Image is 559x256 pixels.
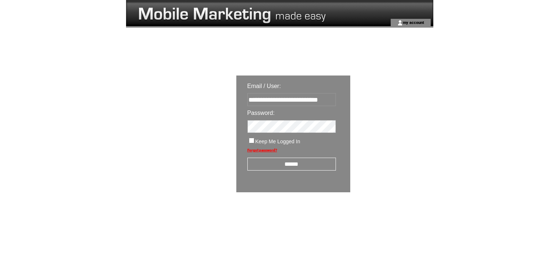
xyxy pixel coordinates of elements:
[397,20,403,26] img: account_icon.gif;jsessionid=CAD904DE9FC128C376BDEB107621115A
[255,138,300,144] span: Keep Me Logged In
[247,148,277,152] a: Forgot password?
[247,83,281,89] span: Email / User:
[372,211,408,220] img: transparent.png;jsessionid=CAD904DE9FC128C376BDEB107621115A
[403,20,424,25] a: my account
[247,110,275,116] span: Password:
